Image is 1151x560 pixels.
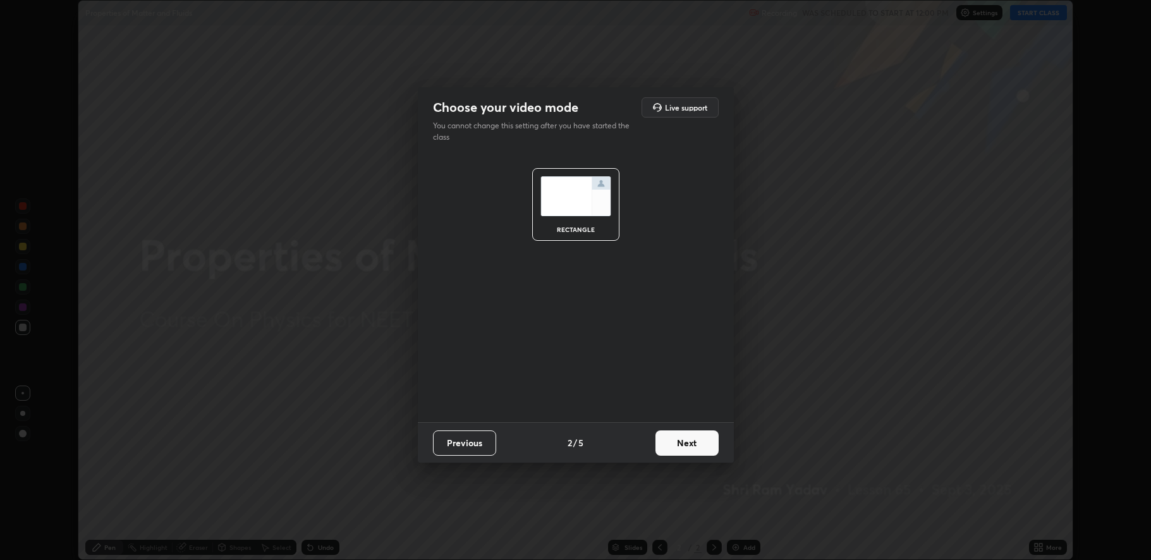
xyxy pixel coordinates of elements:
p: You cannot change this setting after you have started the class [433,120,638,143]
h2: Choose your video mode [433,99,578,116]
h5: Live support [665,104,707,111]
div: rectangle [551,226,601,233]
h4: 5 [578,436,583,449]
button: Previous [433,430,496,456]
button: Next [655,430,719,456]
h4: / [573,436,577,449]
img: normalScreenIcon.ae25ed63.svg [540,176,611,216]
h4: 2 [568,436,572,449]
